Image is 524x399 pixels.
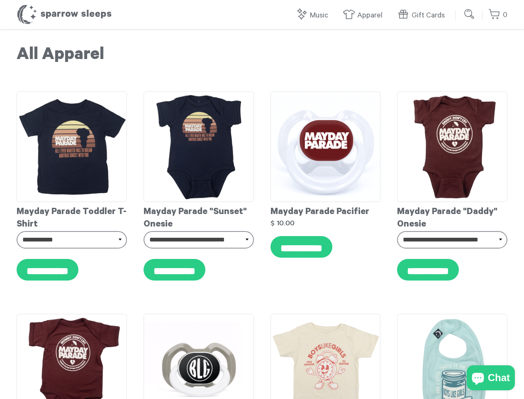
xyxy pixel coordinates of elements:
[17,91,127,202] img: MaydayParade-SunsetToddlerT-shirt_grande.png
[397,7,449,25] a: Gift Cards
[271,91,381,202] img: MaydayParadePacifierMockup_grande.png
[144,91,254,202] img: MaydayParade-SunsetOnesie_grande.png
[464,365,517,392] inbox-online-store-chat: Shopify online store chat
[271,219,295,227] strong: $ 10.00
[488,6,507,24] a: 0
[17,202,127,231] div: Mayday Parade Toddler T-Shirt
[397,91,507,202] img: Mayday_Parade_-_Daddy_Onesie_grande.png
[397,202,507,231] div: Mayday Parade "Daddy" Onesie
[17,4,112,25] h1: Sparrow Sleeps
[144,202,254,231] div: Mayday Parade "Sunset" Onesie
[343,7,387,25] a: Apparel
[17,46,507,66] h1: All Apparel
[295,7,332,25] a: Music
[461,6,478,22] input: Submit
[271,202,381,219] div: Mayday Parade Pacifier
